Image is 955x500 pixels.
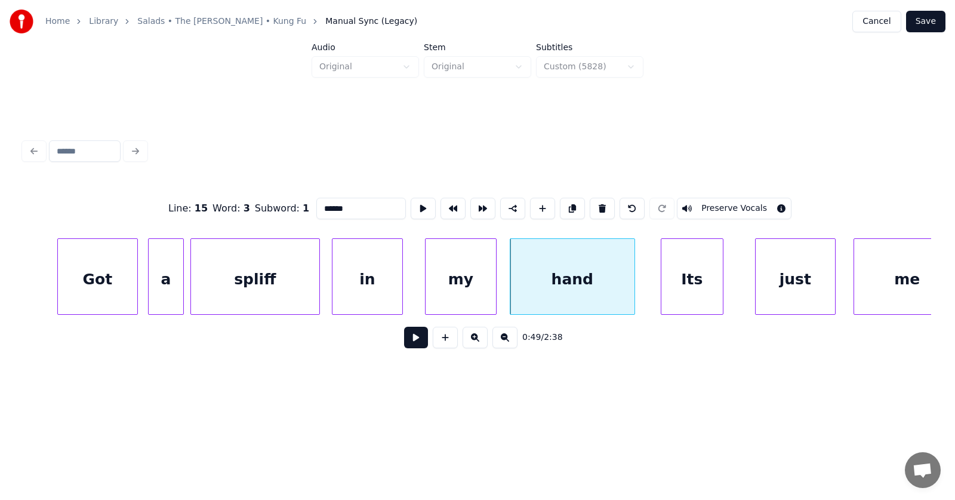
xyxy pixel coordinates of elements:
[10,10,33,33] img: youka
[89,16,118,27] a: Library
[168,201,208,216] div: Line :
[303,203,309,214] span: 1
[677,198,791,219] button: Toggle
[45,16,70,27] a: Home
[852,11,901,32] button: Cancel
[424,43,531,51] label: Stem
[137,16,306,27] a: Salads • The [PERSON_NAME] • Kung Fu
[244,203,250,214] span: 3
[536,43,643,51] label: Subtitles
[312,43,419,51] label: Audio
[195,203,208,214] span: 15
[522,332,541,343] span: 0:49
[522,332,551,343] div: /
[905,452,941,488] a: Open chat
[544,332,562,343] span: 2:38
[212,201,250,216] div: Word :
[906,11,945,32] button: Save
[255,201,309,216] div: Subword :
[325,16,417,27] span: Manual Sync (Legacy)
[45,16,417,27] nav: breadcrumb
